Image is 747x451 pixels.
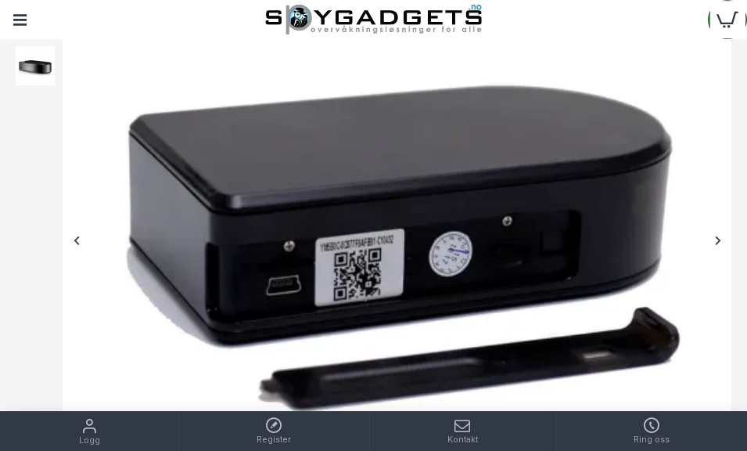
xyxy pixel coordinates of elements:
a: Ring oss [556,412,747,451]
span: Kontakt [447,434,478,447]
a: Register [179,412,368,451]
img: SpyGadgets.no [265,4,483,35]
span: Register [257,434,291,447]
a: Kontakt [370,412,555,451]
img: Motorisert WiFi spionkamera med roterende kameralinse - SpyGadgets.no [16,46,55,85]
span: Ring oss [634,434,670,447]
span: Logg [79,435,100,448]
